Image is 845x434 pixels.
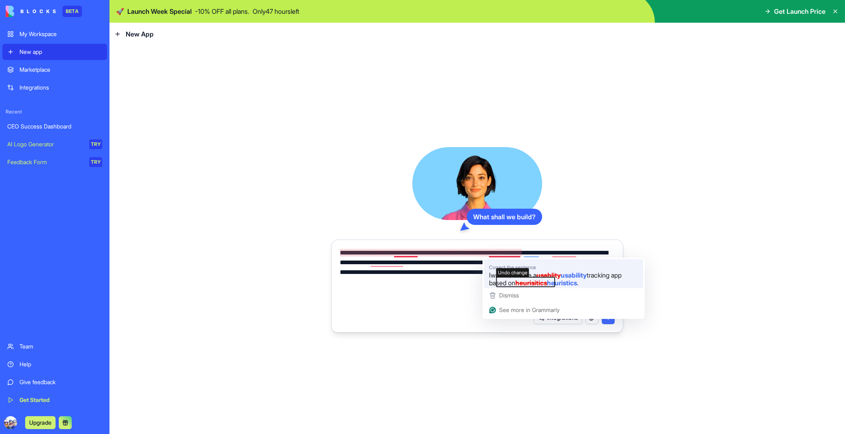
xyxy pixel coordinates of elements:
a: Get Started [2,392,107,408]
span: Get Launch Price [774,6,826,16]
a: Give feedback [2,374,107,390]
a: CEO Success Dashboard [2,118,107,135]
a: Help [2,356,107,372]
div: TRY [89,157,102,167]
div: What shall we build? [467,209,542,225]
span: 🚀 [116,6,124,16]
div: Help [19,360,102,368]
a: Feedback FormTRY [2,154,107,170]
div: Integrations [19,83,102,92]
a: Upgrade [25,418,56,426]
button: Upgrade [25,416,56,429]
span: New App [126,29,154,39]
div: Get Started [19,396,102,404]
a: Team [2,338,107,355]
p: Only 47 hours left [253,6,299,16]
div: BETA [62,6,82,17]
div: CEO Success Dashboard [7,122,102,130]
a: Marketplace [2,62,107,78]
span: Launch Week Special [127,6,192,16]
a: My Workspace [2,26,107,42]
div: Give feedback [19,378,102,386]
div: AI Logo Generator [7,140,84,148]
div: My Workspace [19,30,102,38]
div: Feedback Form [7,158,84,166]
div: Team [19,342,102,351]
a: Integrations [2,79,107,96]
p: - 10 % OFF all plans. [195,6,249,16]
textarea: To enrich screen reader interactions, please activate Accessibility in Grammarly extension settings [340,248,615,306]
div: TRY [89,139,102,149]
a: AI Logo GeneratorTRY [2,136,107,152]
a: New app [2,44,107,60]
img: ACg8ocIbj3mSFGab6yVHNGGOvId2VCXwclaIR6eJmRqJfIT5VNW_2ABE=s96-c [4,416,17,429]
img: logo [6,6,56,17]
div: New app [19,48,102,56]
span: Recent [2,109,107,115]
a: BETA [6,6,82,17]
div: Marketplace [19,66,102,74]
